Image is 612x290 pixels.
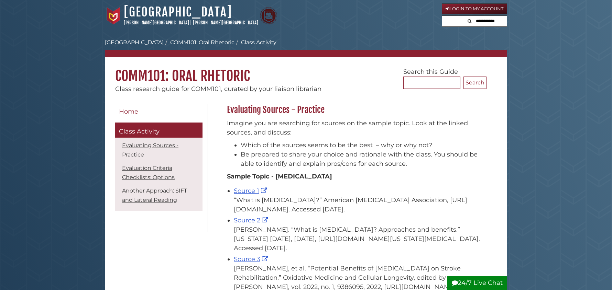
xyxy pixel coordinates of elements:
[442,3,507,14] a: Login to My Account
[115,123,203,138] a: Class Activity
[468,19,472,23] i: Search
[234,225,483,253] div: [PERSON_NAME]. “What is [MEDICAL_DATA]? Approaches and benefits.” [US_STATE] [DATE], [DATE], [URL...
[227,173,332,180] strong: Sample Topic - [MEDICAL_DATA]
[124,20,189,25] a: [PERSON_NAME][GEOGRAPHIC_DATA]
[466,16,474,25] button: Search
[193,20,258,25] a: [PERSON_NAME][GEOGRAPHIC_DATA]
[105,38,507,57] nav: breadcrumb
[447,276,507,290] button: 24/7 Live Chat
[105,7,122,24] img: Calvin University
[122,187,187,203] a: Another Approach: SIFT and Lateral Reading
[227,119,483,137] p: Imagine you are searching for sources on the sample topic. Look at the linked sources, and discuss:
[241,141,483,150] li: Which of the sources seems to be the best – why or why not?
[122,142,178,158] a: Evaluating Sources - Practice
[119,108,138,115] span: Home
[260,7,277,24] img: Calvin Theological Seminary
[124,4,232,20] a: [GEOGRAPHIC_DATA]
[105,57,507,84] h1: COMM101: Oral Rhetoric
[241,150,483,169] li: Be prepared to share your choice and rationale with the class. You should be able to identify and...
[170,39,234,46] a: COMM101: Oral Rhetoric
[122,165,175,181] a: Evaluation Criteria Checklists: Options
[223,104,487,115] h2: Evaluating Sources - Practice
[234,255,270,263] a: Source 3
[234,187,269,195] a: Source 1
[190,20,192,25] span: |
[105,39,164,46] a: [GEOGRAPHIC_DATA]
[234,217,270,224] a: Source 2
[234,196,483,214] div: “What is [MEDICAL_DATA]?” American [MEDICAL_DATA] Association, [URL][DOMAIN_NAME]. Accessed [DATE].
[115,85,321,93] span: Class research guide for COMM101, curated by your liaison librarian
[115,104,203,214] div: Guide Pages
[115,104,203,119] a: Home
[234,38,276,47] li: Class Activity
[119,128,160,135] span: Class Activity
[463,77,487,89] button: Search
